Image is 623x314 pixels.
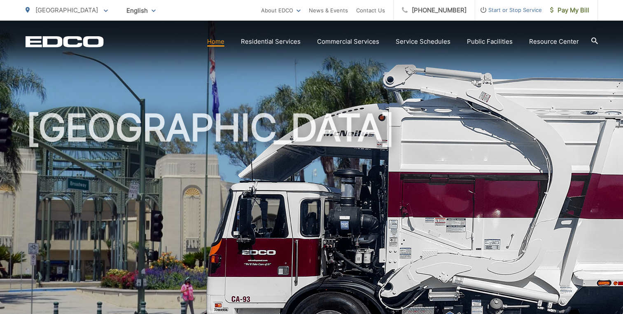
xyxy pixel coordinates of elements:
a: Contact Us [356,5,385,15]
a: About EDCO [261,5,301,15]
a: EDCD logo. Return to the homepage. [26,36,104,47]
a: Service Schedules [396,37,450,47]
span: [GEOGRAPHIC_DATA] [35,6,98,14]
span: English [120,3,162,18]
a: Residential Services [241,37,301,47]
a: Public Facilities [467,37,513,47]
a: News & Events [309,5,348,15]
span: Pay My Bill [550,5,589,15]
a: Home [207,37,224,47]
a: Commercial Services [317,37,379,47]
a: Resource Center [529,37,579,47]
